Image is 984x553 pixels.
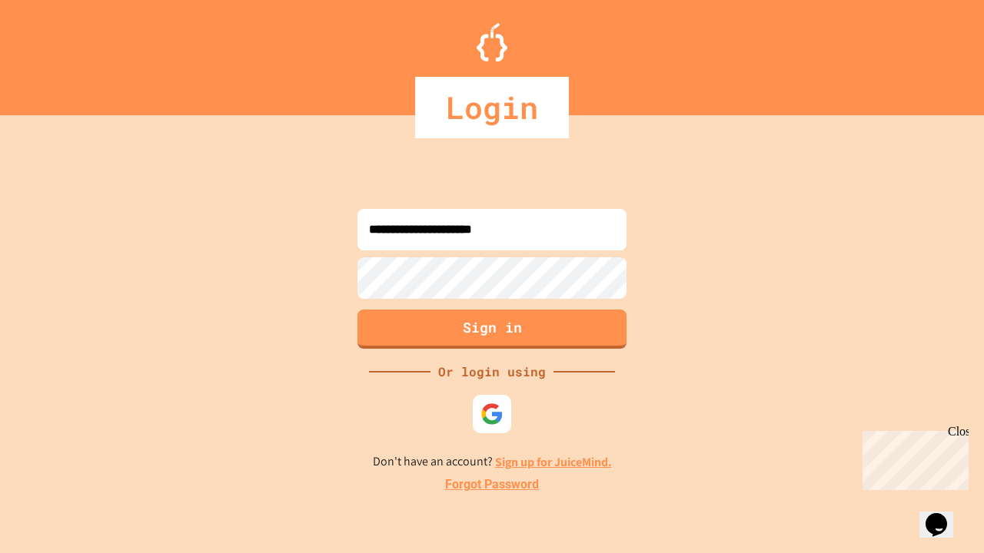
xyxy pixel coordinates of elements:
a: Forgot Password [445,475,539,494]
p: Don't have an account? [373,452,612,472]
iframe: chat widget [919,492,969,538]
iframe: chat widget [856,425,969,490]
a: Sign up for JuiceMind. [495,454,612,470]
img: Logo.svg [477,23,507,61]
div: Or login using [430,363,553,381]
div: Chat with us now!Close [6,6,106,98]
div: Login [415,77,569,138]
button: Sign in [357,310,627,349]
img: google-icon.svg [480,402,504,426]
